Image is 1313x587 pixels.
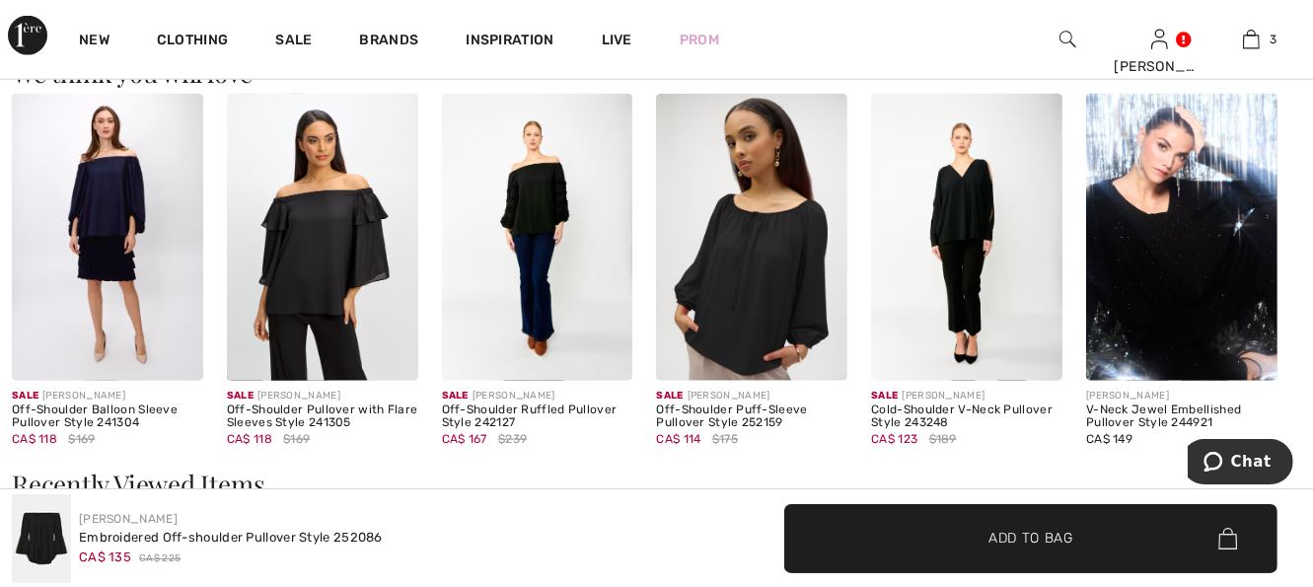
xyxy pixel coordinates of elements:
[1218,528,1237,550] img: Bag.svg
[12,60,1301,86] h3: We think you will love
[1151,28,1168,51] img: My Info
[139,551,181,566] span: CA$ 225
[1270,31,1277,48] span: 3
[656,404,847,431] div: Off-Shoulder Puff-Sleeve Pullover Style 252159
[988,528,1073,549] span: Add to Bag
[871,390,898,402] span: Sale
[283,430,310,448] span: $169
[871,404,1062,431] div: Cold-Shoulder V-Neck Pullover Style 243248
[656,432,700,446] span: CA$ 114
[1206,28,1296,51] a: 3
[79,528,383,548] div: Embroidered Off-shoulder Pullover Style 252086
[79,32,109,52] a: New
[12,94,203,381] img: Off-Shoulder Balloon Sleeve Pullover Style 241304
[12,432,57,446] span: CA$ 118
[12,472,1301,497] h3: Recently Viewed Items
[1086,432,1132,446] span: CA$ 149
[1059,28,1076,51] img: search the website
[79,512,178,526] a: [PERSON_NAME]
[360,32,419,52] a: Brands
[79,550,131,564] span: CA$ 135
[157,32,228,52] a: Clothing
[442,94,633,381] img: Off-Shoulder Ruffled Pullover Style 242127
[1115,56,1204,77] div: [PERSON_NAME]
[68,430,95,448] span: $169
[871,389,1062,404] div: [PERSON_NAME]
[1086,94,1277,381] img: V-Neck Jewel Embellished Pullover Style 244921
[442,404,633,431] div: Off-Shoulder Ruffled Pullover Style 242127
[656,389,847,404] div: [PERSON_NAME]
[12,404,203,431] div: Off-Shoulder Balloon Sleeve Pullover Style 241304
[1086,404,1277,431] div: V-Neck Jewel Embellished Pullover Style 244921
[227,94,418,381] img: Off-Shoulder Pullover with Flare Sleeves Style 241305
[656,390,683,402] span: Sale
[1188,439,1293,488] iframe: Opens a widget where you can chat to one of our agents
[871,94,1062,381] img: Cold-Shoulder V-Neck Pullover Style 243248
[871,432,917,446] span: CA$ 123
[275,32,312,52] a: Sale
[498,430,527,448] span: $239
[784,504,1277,573] button: Add to Bag
[442,432,487,446] span: CA$ 167
[12,390,38,402] span: Sale
[442,389,633,404] div: [PERSON_NAME]
[656,94,847,381] img: Off-Shoulder Puff-Sleeve Pullover Style 252159
[1086,389,1277,404] div: [PERSON_NAME]
[929,430,957,448] span: $189
[227,389,418,404] div: [PERSON_NAME]
[12,389,203,404] div: [PERSON_NAME]
[602,30,632,50] a: Live
[227,404,418,431] div: Off-Shoulder Pullover with Flare Sleeves Style 241305
[12,494,71,583] img: Embroidered Off-Shoulder Pullover Style 252086
[1151,30,1168,48] a: Sign In
[442,390,469,402] span: Sale
[227,390,254,402] span: Sale
[712,430,738,448] span: $175
[8,16,47,55] img: 1ère Avenue
[227,432,272,446] span: CA$ 118
[1243,28,1260,51] img: My Bag
[466,32,553,52] span: Inspiration
[680,30,719,50] a: Prom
